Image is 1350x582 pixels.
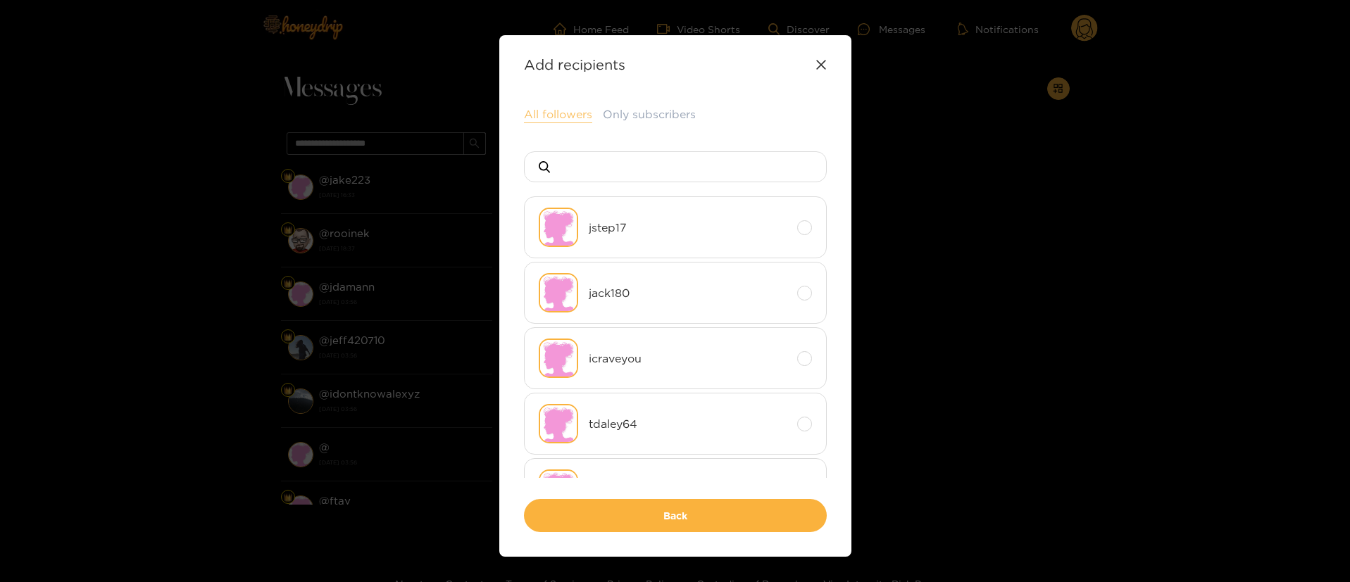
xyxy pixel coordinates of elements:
[539,339,578,378] img: no-avatar.png
[589,350,787,367] span: icraveyou
[589,220,787,236] span: jstep17
[524,56,625,72] strong: Add recipients
[524,499,827,532] button: Back
[539,208,578,247] img: no-avatar.png
[603,106,696,122] button: Only subscribers
[539,404,578,443] img: no-avatar.png
[539,273,578,312] img: no-avatar.png
[524,106,592,123] button: All followers
[589,285,787,301] span: jack180
[589,416,787,432] span: tdaley64
[539,469,578,509] img: no-avatar.png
